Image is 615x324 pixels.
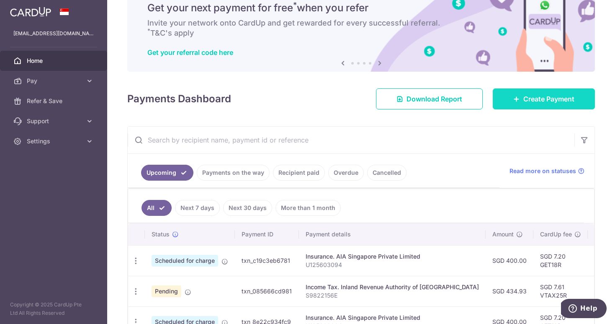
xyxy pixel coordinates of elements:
[273,165,325,181] a: Recipient paid
[299,223,486,245] th: Payment details
[223,200,272,216] a: Next 30 days
[197,165,270,181] a: Payments on the way
[235,276,299,306] td: txn_085666cd981
[493,88,595,109] a: Create Payment
[275,200,341,216] a: More than 1 month
[128,127,574,153] input: Search by recipient name, payment id or reference
[152,255,218,267] span: Scheduled for charge
[10,7,51,17] img: CardUp
[175,200,220,216] a: Next 7 days
[235,245,299,276] td: txn_c19c3eb6781
[509,167,584,175] a: Read more on statuses
[141,165,193,181] a: Upcoming
[523,94,574,104] span: Create Payment
[328,165,364,181] a: Overdue
[27,57,82,65] span: Home
[147,48,233,57] a: Get your referral code here
[533,245,588,276] td: SGD 7.20 GET18R
[492,230,514,238] span: Amount
[306,291,479,300] p: S9822156E
[486,245,533,276] td: SGD 400.00
[152,285,181,297] span: Pending
[306,261,479,269] p: U125603094
[407,94,462,104] span: Download Report
[127,91,231,106] h4: Payments Dashboard
[13,29,94,38] p: [EMAIL_ADDRESS][DOMAIN_NAME]
[27,97,82,105] span: Refer & Save
[486,276,533,306] td: SGD 434.93
[27,77,82,85] span: Pay
[142,200,172,216] a: All
[152,230,170,238] span: Status
[147,1,575,15] h5: Get your next payment for free when you refer
[147,18,575,38] h6: Invite your network onto CardUp and get rewarded for every successful referral. T&C's apply
[306,314,479,322] div: Insurance. AIA Singapore Private Limited
[306,283,479,291] div: Income Tax. Inland Revenue Authority of [GEOGRAPHIC_DATA]
[540,230,572,238] span: CardUp fee
[561,299,607,320] iframe: Opens a widget where you can find more information
[509,167,576,175] span: Read more on statuses
[235,223,299,245] th: Payment ID
[27,117,82,125] span: Support
[27,137,82,145] span: Settings
[533,276,588,306] td: SGD 7.61 VTAX25R
[306,252,479,261] div: Insurance. AIA Singapore Private Limited
[367,165,407,181] a: Cancelled
[376,88,483,109] a: Download Report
